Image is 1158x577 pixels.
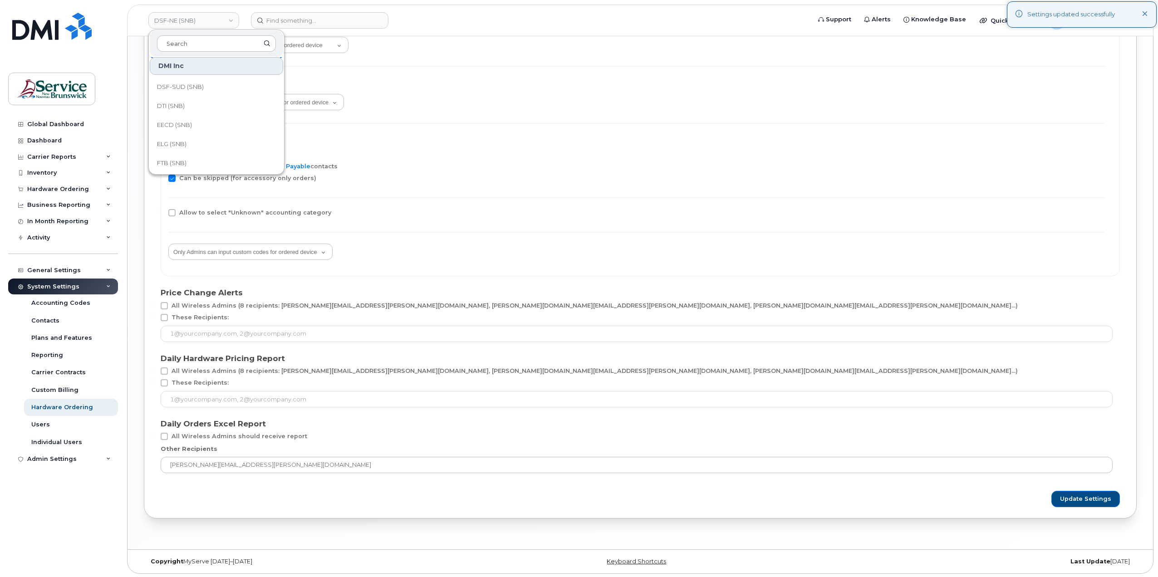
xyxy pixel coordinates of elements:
[179,175,316,181] span: Can be skipped (for accessory only orders)
[157,140,186,149] span: ELG (SNB)
[911,15,966,24] span: Knowledge Base
[161,457,1113,473] input: 1@yourcompany.com, 2@yourcompany.com
[991,17,1024,24] span: Quicklinks
[973,11,1040,29] div: Quicklinks
[1060,495,1111,503] span: Update Settings
[607,558,666,565] a: Keyboard Shortcuts
[150,78,283,96] a: DSF-SUD (SNB)
[157,209,162,214] input: Allow to select "Unknown" accounting category
[161,391,1113,407] input: 1@yourcompany.com, 2@yourcompany.com
[161,287,1120,298] div: Price Change Alerts
[897,10,972,29] a: Knowledge Base
[858,10,897,29] a: Alerts
[151,558,183,565] strong: Copyright
[157,159,186,168] span: FTB (SNB)
[806,558,1137,565] div: [DATE]
[161,418,1120,429] div: Daily Orders Excel Report
[150,433,154,437] input: All Wireless Admins should receive report
[150,135,283,153] a: ELG (SNB)
[161,326,1113,342] input: 1@yourcompany.com, 2@yourcompany.com
[179,209,331,216] span: Allow to select "Unknown" accounting category
[157,35,276,52] input: Search
[150,97,283,115] a: DTI (SNB)
[157,175,162,179] input: Can be skipped (for accessory only orders)
[1051,491,1120,507] button: Update Settings
[157,121,192,130] span: EECD (SNB)
[150,314,154,318] input: These Recipients:
[826,15,851,24] span: Support
[172,314,229,321] span: These Recipients:
[172,433,307,440] span: All Wireless Admins should receive report
[172,302,1018,309] span: All Wireless Admins (8 recipients: [PERSON_NAME][EMAIL_ADDRESS][PERSON_NAME][DOMAIN_NAME], [PERSO...
[1027,10,1115,19] div: Settings updated successfully
[148,12,239,29] a: DSF-NE (SNB)
[144,558,475,565] div: MyServe [DATE]–[DATE]
[150,379,154,384] input: These Recipients:
[251,12,388,29] input: Find something...
[172,367,1018,374] span: All Wireless Admins (8 recipients: [PERSON_NAME][EMAIL_ADDRESS][PERSON_NAME][DOMAIN_NAME], [PERSO...
[150,57,283,75] div: DMI Inc
[150,302,154,307] input: All Wireless Admins (8 recipients: [PERSON_NAME][EMAIL_ADDRESS][PERSON_NAME][DOMAIN_NAME], [PERSO...
[812,10,858,29] a: Support
[150,154,283,172] a: FTB (SNB)
[161,445,217,452] strong: Other Recipients
[157,102,185,111] span: DTI (SNB)
[150,116,283,134] a: EECD (SNB)
[168,78,1105,87] div: Device Manager
[1070,558,1110,565] strong: Last Update
[172,379,229,386] span: These Recipients:
[161,353,1120,364] div: Daily Hardware Pricing Report
[150,367,154,372] input: All Wireless Admins (8 recipients: [PERSON_NAME][EMAIL_ADDRESS][PERSON_NAME][DOMAIN_NAME], [PERSO...
[157,83,204,92] span: DSF-SUD (SNB)
[872,15,891,24] span: Alerts
[168,135,1105,144] div: Business Units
